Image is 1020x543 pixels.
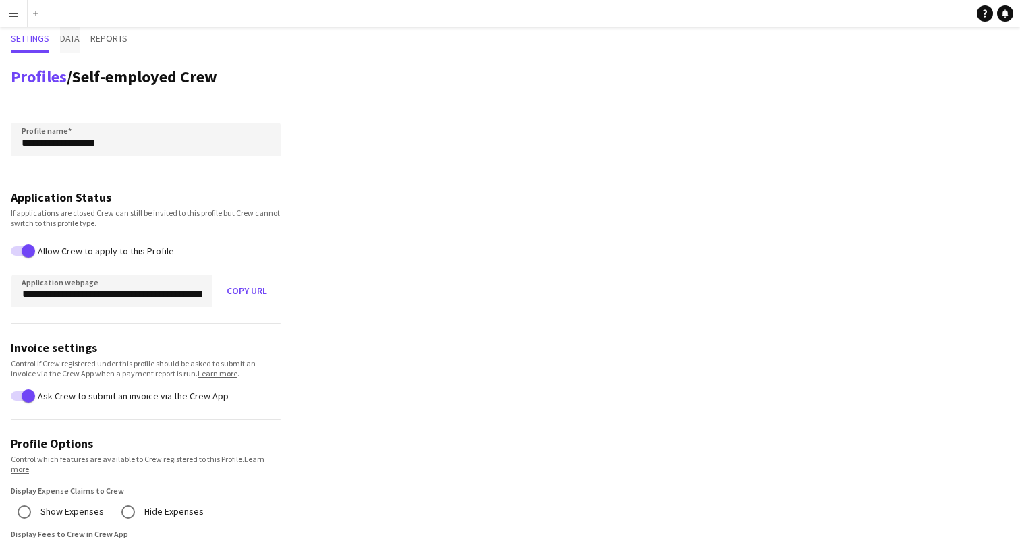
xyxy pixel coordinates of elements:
h3: Application Status [11,190,281,205]
button: Copy URL [213,275,281,307]
h1: / [11,67,217,87]
h3: Invoice settings [11,340,281,355]
label: Display Expense Claims to Crew [11,485,281,497]
span: Reports [90,34,128,43]
label: Show Expenses [38,501,104,522]
label: Allow Crew to apply to this Profile [35,246,174,256]
div: Control which features are available to Crew registered to this Profile. . [11,454,281,474]
div: Control if Crew registered under this profile should be asked to submit an invoice via the Crew A... [11,358,281,378]
label: Display Fees to Crew in Crew App [11,528,281,540]
a: Profiles [11,66,67,87]
div: If applications are closed Crew can still be invited to this profile but Crew cannot switch to th... [11,208,281,228]
span: Settings [11,34,49,43]
a: Learn more [11,454,264,474]
h3: Profile Options [11,436,281,451]
label: Ask Crew to submit an invoice via the Crew App [35,390,229,401]
label: Hide Expenses [142,501,204,522]
a: Learn more [198,368,237,378]
span: Self-employed Crew [72,66,217,87]
span: Data [60,34,80,43]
